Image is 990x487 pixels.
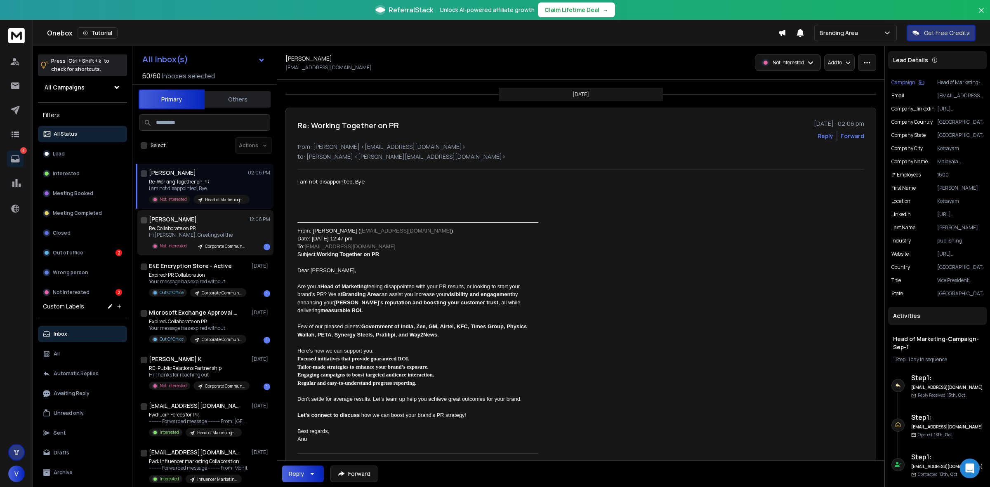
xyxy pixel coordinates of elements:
[937,92,983,99] p: [EMAIL_ADDRESS][DOMAIN_NAME]
[149,402,240,410] h1: [EMAIL_ADDRESS][DOMAIN_NAME] +1
[149,318,246,325] p: Expired: Collaborate on PR
[149,215,197,224] h1: [PERSON_NAME]
[47,27,778,39] div: Onebox
[282,466,324,482] button: Reply
[891,251,909,257] p: website
[54,370,99,377] p: Automatic Replies
[918,432,952,438] p: Opened
[342,291,379,297] strong: Branding Area
[911,412,983,422] h6: Step 1 :
[252,356,270,362] p: [DATE]
[297,412,360,418] span: Let’s connect to discuss
[937,238,983,244] p: publishing
[891,238,911,244] p: industry
[317,251,379,257] span: Working Together on PR
[149,225,248,232] p: Re: Collaborate on PR
[149,412,248,418] p: Fwd: Join Forces for PR
[205,197,245,203] p: Head of Marketing-Campaign-Sep-1
[252,263,270,269] p: [DATE]
[54,410,84,416] p: Unread only
[891,198,910,205] p: location
[908,356,947,363] span: 1 day in sequence
[202,290,241,296] p: Corporate Communications-Campaign-Sep-1
[891,277,901,284] p: title
[115,249,122,256] div: 2
[139,89,205,109] button: Primary
[250,216,270,223] p: 12:06 PM
[297,282,538,315] div: Are you a feeling disappointed with your PR results, or looking to start your brand’s PR? We at c...
[38,146,127,162] button: Lead
[891,145,923,152] p: Company City
[297,266,538,275] div: Dear [PERSON_NAME],
[285,54,332,63] h1: [PERSON_NAME]
[149,465,247,471] p: ---------- Forwarded message --------- From: Mohit
[297,379,538,387] li: Regular and easy-to-understand progress reporting.
[911,424,983,430] h6: [EMAIL_ADDRESS][DOMAIN_NAME]
[304,243,395,249] a: [EMAIL_ADDRESS][DOMAIN_NAME]
[53,289,90,296] p: Not Interested
[54,351,60,357] p: All
[51,57,109,73] p: Press to check for shortcuts.
[960,459,980,478] div: Open Intercom Messenger
[937,172,983,178] p: 1600
[160,383,187,389] p: Not Interested
[20,147,27,154] p: 4
[54,331,67,337] p: Inbox
[38,365,127,382] button: Automatic Replies
[54,430,66,436] p: Sent
[205,90,271,108] button: Others
[937,119,983,125] p: [GEOGRAPHIC_DATA]
[321,283,367,289] strong: Head of Marketing
[142,71,160,81] span: 60 / 60
[252,402,270,409] p: [DATE]
[297,427,538,435] div: Best regards,
[38,165,127,182] button: Interested
[160,476,179,482] p: Interested
[891,79,924,86] button: Campaign
[773,59,804,66] p: Not Interested
[924,29,970,37] p: Get Free Credits
[53,269,88,276] p: Wrong person
[297,355,538,363] li: Focused initiatives that provide guaranteed ROI.
[334,299,498,306] strong: [PERSON_NAME]’s reputation and boosting your customer trust
[891,158,928,165] p: Company Name
[149,418,248,425] p: ---------- Forwarded message --------- From: [GEOGRAPHIC_DATA]
[38,79,127,96] button: All Campaigns
[934,432,952,438] span: 13th, Oct
[149,278,246,285] p: Your message has expired without
[937,198,983,205] p: Kottayam
[160,289,184,296] p: Out Of Office
[297,242,538,250] div: To:
[8,466,25,482] button: V
[297,363,538,371] li: Tailor-made strategies to enhance your brand’s exposure.
[38,284,127,301] button: Not Interested2
[891,224,915,231] p: Last Name
[911,463,983,470] h6: [EMAIL_ADDRESS][DOMAIN_NAME]
[54,469,73,476] p: Archive
[818,132,833,140] button: Reply
[297,435,538,443] div: Anu
[205,383,245,389] p: Corporate Communications-Campaign-Sep-1
[38,425,127,441] button: Sent
[53,151,65,157] p: Lead
[54,131,77,137] p: All Status
[162,71,215,81] h3: Inboxes selected
[38,405,127,421] button: Unread only
[891,92,904,99] p: Email
[38,445,127,461] button: Drafts
[297,395,538,403] div: Don't settle for average results. Let’s team up help you achieve great outcomes for your brand.
[891,172,921,178] p: # Employees
[160,196,187,202] p: Not Interested
[937,290,983,297] p: [GEOGRAPHIC_DATA]
[937,211,983,218] p: [URL][DOMAIN_NAME][PERSON_NAME]
[149,179,248,185] p: Re: Working Together on PR
[149,325,246,332] p: Your message has expired without
[205,243,245,249] p: Corporate Communications-Campaign-Sep-1
[360,228,451,234] a: [EMAIL_ADDRESS][DOMAIN_NAME]
[321,307,363,313] strong: measurable ROI.
[891,132,926,139] p: Company State
[264,383,270,390] div: 1
[976,5,987,25] button: Close banner
[297,120,399,131] h1: Re: Working Together on PR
